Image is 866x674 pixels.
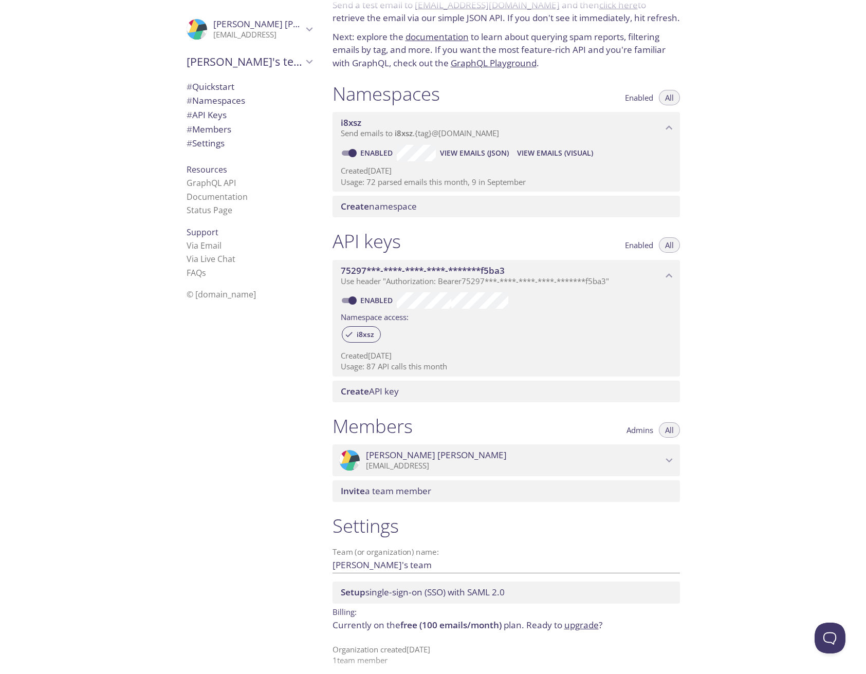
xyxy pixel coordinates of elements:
div: Create namespace [333,196,680,217]
button: All [659,90,680,105]
div: Quickstart [178,80,320,94]
span: [PERSON_NAME] [PERSON_NAME] [213,18,354,30]
span: s [202,267,206,278]
span: © [DOMAIN_NAME] [187,289,256,300]
div: David's team [178,48,320,75]
a: Documentation [187,191,248,202]
a: upgrade [564,619,599,631]
span: # [187,123,192,135]
div: David Flerlage [333,444,680,476]
span: # [187,95,192,106]
span: Quickstart [187,81,234,92]
span: Namespaces [187,95,245,106]
h1: Settings [333,514,680,537]
div: David Flerlage [178,12,320,46]
span: [PERSON_NAME]'s team [187,54,303,69]
span: namespace [341,200,417,212]
span: API Keys [187,109,227,121]
p: Next: explore the to learn about querying spam reports, filtering emails by tag, and more. If you... [333,30,680,70]
div: API Keys [178,108,320,122]
span: Create [341,385,369,397]
button: View Emails (Visual) [513,145,597,161]
p: Organization created [DATE] 1 team member [333,644,680,666]
span: [PERSON_NAME] [PERSON_NAME] [366,450,507,461]
div: Invite a team member [333,480,680,502]
p: Billing: [333,604,680,619]
button: Admins [620,422,659,438]
button: All [659,422,680,438]
a: FAQ [187,267,206,278]
span: i8xsz [351,330,380,339]
button: All [659,237,680,253]
a: GraphQL Playground [451,57,537,69]
span: # [187,81,192,92]
p: Currently on the plan. [333,619,680,632]
span: API key [341,385,399,397]
div: Setup SSO [333,582,680,603]
span: free (100 emails/month) [400,619,502,631]
a: Via Email [187,240,222,251]
p: Created [DATE] [341,350,672,361]
button: View Emails (JSON) [436,145,513,161]
span: Send emails to . {tag} @[DOMAIN_NAME] [341,128,499,138]
h1: Namespaces [333,82,440,105]
p: Created [DATE] [341,165,672,176]
span: a team member [341,485,431,497]
span: # [187,109,192,121]
iframe: Help Scout Beacon - Open [815,623,845,653]
p: Usage: 87 API calls this month [341,361,672,372]
div: i8xsz namespace [333,112,680,144]
span: # [187,137,192,149]
div: Create API Key [333,381,680,402]
div: i8xsz [342,326,381,343]
div: Namespaces [178,93,320,108]
span: Support [187,227,218,238]
span: Create [341,200,369,212]
label: Team (or organization) name: [333,548,439,556]
h1: API keys [333,230,401,253]
span: i8xsz [341,117,361,128]
span: View Emails (Visual) [517,147,593,159]
a: Status Page [187,204,232,216]
button: Enabled [619,90,659,105]
p: [EMAIL_ADDRESS] [366,461,662,471]
h1: Members [333,415,413,438]
p: [EMAIL_ADDRESS] [213,30,303,40]
span: i8xsz [395,128,413,138]
span: View Emails (JSON) [440,147,509,159]
span: Invite [341,485,365,497]
a: documentation [406,31,469,43]
span: Ready to ? [526,619,602,631]
span: single-sign-on (SSO) with SAML 2.0 [341,586,505,598]
label: Namespace access: [341,309,409,324]
span: Setup [341,586,365,598]
a: GraphQL API [187,177,236,189]
button: Enabled [619,237,659,253]
div: Members [178,122,320,137]
span: Resources [187,164,227,175]
div: Team Settings [178,136,320,151]
span: Members [187,123,231,135]
a: Via Live Chat [187,253,235,265]
p: Usage: 72 parsed emails this month, 9 in September [341,177,672,188]
span: Settings [187,137,225,149]
a: Enabled [359,295,397,305]
a: Enabled [359,148,397,158]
